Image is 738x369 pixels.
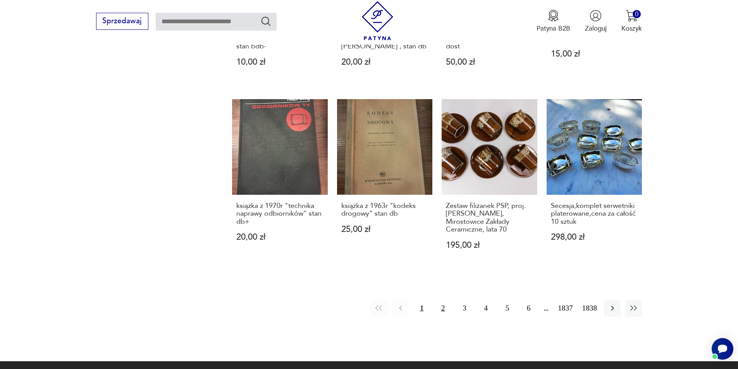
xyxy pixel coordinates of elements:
button: Szukaj [260,15,272,27]
h3: Secesja,komplet serwetniki platerowane,cena za całość 10 sztuk [551,202,638,226]
p: Patyna B2B [537,24,570,33]
h3: książka z 1979r "druty i kłębek" Jadwigii Turskiej stan bdb- [236,27,323,50]
h3: Zestaw filiżanek PSP, proj. [PERSON_NAME], Mirostowice Zakłady Ceramiczne, lata 70 [446,202,533,234]
a: Secesja,komplet serwetniki platerowane,cena za całość 10 sztukSecesja,komplet serwetniki platerow... [547,99,642,267]
p: Koszyk [621,24,642,33]
button: Sprzedawaj [96,13,148,30]
p: 50,00 zł [446,58,533,66]
a: Ikona medaluPatyna B2B [537,10,570,33]
button: 4 [478,300,494,316]
button: 1837 [556,300,575,316]
a: książka z 1963r "kodeks drogowy" stan dbksiążka z 1963r "kodeks drogowy" stan db25,00 zł [337,99,433,267]
button: 1838 [580,300,599,316]
p: 20,00 zł [236,233,323,241]
p: 195,00 zł [446,241,533,249]
a: Zestaw filiżanek PSP, proj. Adam Sadulski, Mirostowice Zakłady Ceramiczne, lata 70Zestaw filiżane... [442,99,537,267]
img: Ikona medalu [547,10,559,22]
img: Ikona koszyka [626,10,638,22]
a: książka z 1970r "technika naprawy odbiorników" stan db+książka z 1970r "technika naprawy odbiorni... [232,99,328,267]
p: 25,00 zł [341,225,428,233]
button: Zaloguj [585,10,607,33]
button: 6 [520,300,537,316]
h3: książka z 1963r "kodeks drogowy" stan db [341,202,428,218]
p: 20,00 zł [341,58,428,66]
iframe: Smartsupp widget button [712,338,733,360]
button: 1 [413,300,430,316]
button: 3 [456,300,473,316]
a: Sprzedawaj [96,19,148,25]
img: Patyna - sklep z meblami i dekoracjami vintage [358,1,397,40]
p: 298,00 zł [551,233,638,241]
h3: książka z 1970r "technika naprawy odbiorników" stan db+ [236,202,323,226]
button: 5 [499,300,516,316]
h3: książka z 1961r "urządzenia elektryczne w zarysie" stan dost [446,27,533,50]
button: Patyna B2B [537,10,570,33]
p: 15,00 zł [551,50,638,58]
button: 0Koszyk [621,10,642,33]
img: Ikonka użytkownika [590,10,602,22]
p: 10,00 zł [236,58,323,66]
p: Zaloguj [585,24,607,33]
h3: książka z 1974r "roboty szydełkowe" [PERSON_NAME] , stan db [341,27,428,50]
div: 0 [633,10,641,18]
button: 2 [435,300,451,316]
